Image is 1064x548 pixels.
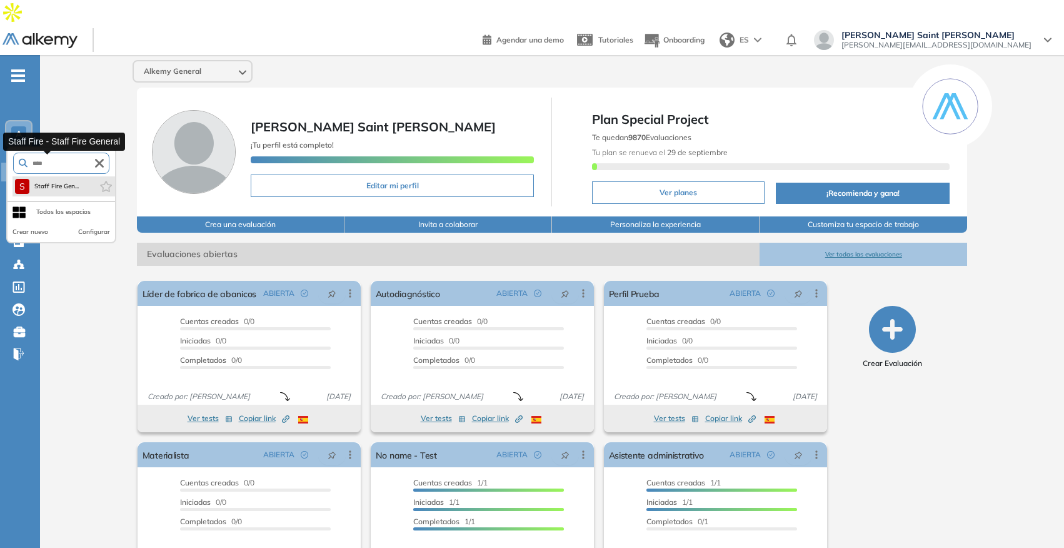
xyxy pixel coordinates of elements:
[839,403,1064,548] div: Widget de chat
[321,391,356,402] span: [DATE]
[552,216,760,233] button: Personaliza la experiencia
[496,35,564,44] span: Agendar una demo
[413,478,472,487] span: Cuentas creadas
[328,450,336,460] span: pushpin
[646,317,705,326] span: Cuentas creadas
[180,478,239,487] span: Cuentas creadas
[413,517,475,526] span: 1/1
[551,445,579,465] button: pushpin
[413,517,459,526] span: Completados
[11,74,25,77] i: -
[555,391,589,402] span: [DATE]
[663,35,705,44] span: Onboarding
[376,442,437,467] a: No name - Test
[421,411,466,426] button: Ver tests
[767,290,775,297] span: check-circle
[19,181,25,191] span: S
[143,442,189,467] a: Materialista
[785,283,812,303] button: pushpin
[34,181,79,191] span: Staff Fire Gen...
[3,133,125,151] div: Staff Fire - Staff Fire General
[263,288,294,299] span: ABIERTA
[646,336,677,345] span: Iniciadas
[143,281,257,306] a: Líder de fabrica de abanicos
[239,413,289,424] span: Copiar link
[788,391,822,402] span: [DATE]
[180,478,254,487] span: 0/0
[180,317,239,326] span: Cuentas creadas
[413,336,459,345] span: 0/0
[180,497,211,507] span: Iniciadas
[180,336,226,345] span: 0/0
[472,413,523,424] span: Copiar link
[318,283,346,303] button: pushpin
[628,133,646,142] b: 9870
[251,119,496,134] span: [PERSON_NAME] Saint [PERSON_NAME]
[180,517,226,526] span: Completados
[646,478,705,487] span: Cuentas creadas
[413,317,472,326] span: Cuentas creadas
[646,517,708,526] span: 0/1
[863,306,922,369] button: Crear Evaluación
[413,497,444,507] span: Iniciadas
[863,358,922,369] span: Crear Evaluación
[137,243,760,266] span: Evaluaciones abiertas
[251,140,334,150] span: ¡Tu perfil está completo!
[180,355,242,365] span: 0/0
[646,317,721,326] span: 0/0
[263,449,294,460] span: ABIERTA
[328,288,336,298] span: pushpin
[598,35,633,44] span: Tutoriales
[483,31,564,46] a: Agendar una demo
[740,34,749,46] span: ES
[592,110,950,129] span: Plan Special Project
[144,66,201,76] span: Alkemy General
[376,391,488,402] span: Creado por: [PERSON_NAME]
[13,227,48,237] button: Crear nuevo
[646,517,693,526] span: Completados
[839,403,1064,548] iframe: Chat Widget
[413,478,488,487] span: 1/1
[646,355,693,365] span: Completados
[561,450,570,460] span: pushpin
[3,33,78,49] img: Logo
[760,216,967,233] button: Customiza tu espacio de trabajo
[413,355,475,365] span: 0/0
[188,411,233,426] button: Ver tests
[239,411,289,426] button: Copiar link
[551,283,579,303] button: pushpin
[592,148,728,157] span: Tu plan se renueva el
[301,290,308,297] span: check-circle
[376,281,440,306] a: Autodiagnóstico
[609,442,705,467] a: Asistente administrativo
[534,451,541,459] span: check-circle
[754,38,761,43] img: arrow
[646,355,708,365] span: 0/0
[794,450,803,460] span: pushpin
[609,281,660,306] a: Perfil Prueba
[720,33,735,48] img: world
[592,181,764,204] button: Ver planes
[534,290,541,297] span: check-circle
[574,24,633,56] a: Tutoriales
[776,183,950,204] button: ¡Recomienda y gana!
[646,497,693,507] span: 1/1
[344,216,552,233] button: Invita a colaborar
[654,411,699,426] button: Ver tests
[646,478,721,487] span: 1/1
[643,27,705,54] button: Onboarding
[592,133,691,142] span: Te quedan Evaluaciones
[496,288,528,299] span: ABIERTA
[413,497,459,507] span: 1/1
[646,336,693,345] span: 0/0
[78,227,110,237] button: Configurar
[646,497,677,507] span: Iniciadas
[730,288,761,299] span: ABIERTA
[841,30,1031,40] span: [PERSON_NAME] Saint [PERSON_NAME]
[472,411,523,426] button: Copiar link
[36,207,91,217] div: Todos los espacios
[143,391,255,402] span: Creado por: [PERSON_NAME]
[180,497,226,507] span: 0/0
[496,449,528,460] span: ABIERTA
[251,175,535,197] button: Editar mi perfil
